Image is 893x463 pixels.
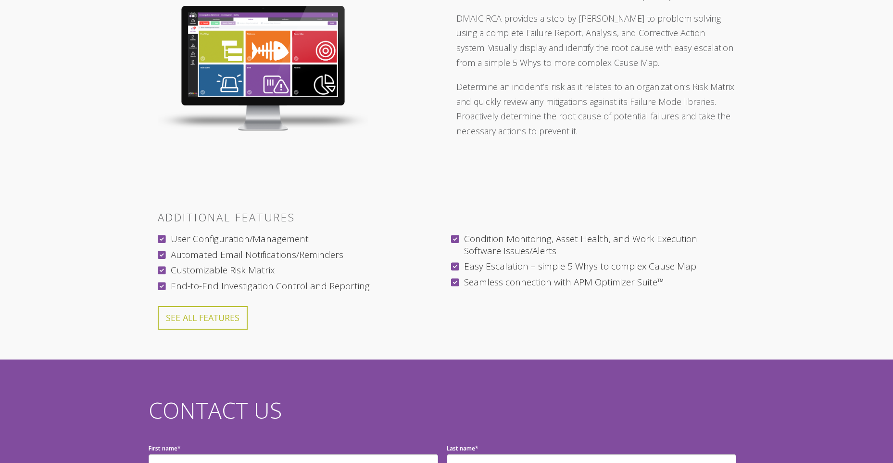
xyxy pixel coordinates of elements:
[456,79,736,138] p: Determine an incident’s risk as it relates to an organization’s Risk Matrix and quickly review an...
[456,11,736,70] p: DMAIC RCA provides a step-by-[PERSON_NAME] to problem solving using a complete Failure Report, An...
[447,444,475,452] span: Last name
[451,276,736,288] p: Seamless connection with APM Optimizer Suite™
[158,211,736,223] h4: ADDITIONAL FEATURES
[158,264,442,276] p: Customizable Risk Matrix
[158,249,442,261] p: Automated Email Notifications/Reminders
[451,233,736,257] p: Condition Monitoring, Asset Health, and Work Execution Software Issues/Alerts
[451,260,736,272] p: Easy Escalation – simple 5 Whys to complex Cause Map
[158,280,442,292] p: End-to-End Investigation Control and Reporting
[158,233,442,245] p: User Configuration/Management
[158,6,368,130] img: Analyze-Mon
[158,306,248,330] a: SEE ALL FEATURES
[149,398,745,423] h2: CONTACT US
[149,444,177,452] span: First name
